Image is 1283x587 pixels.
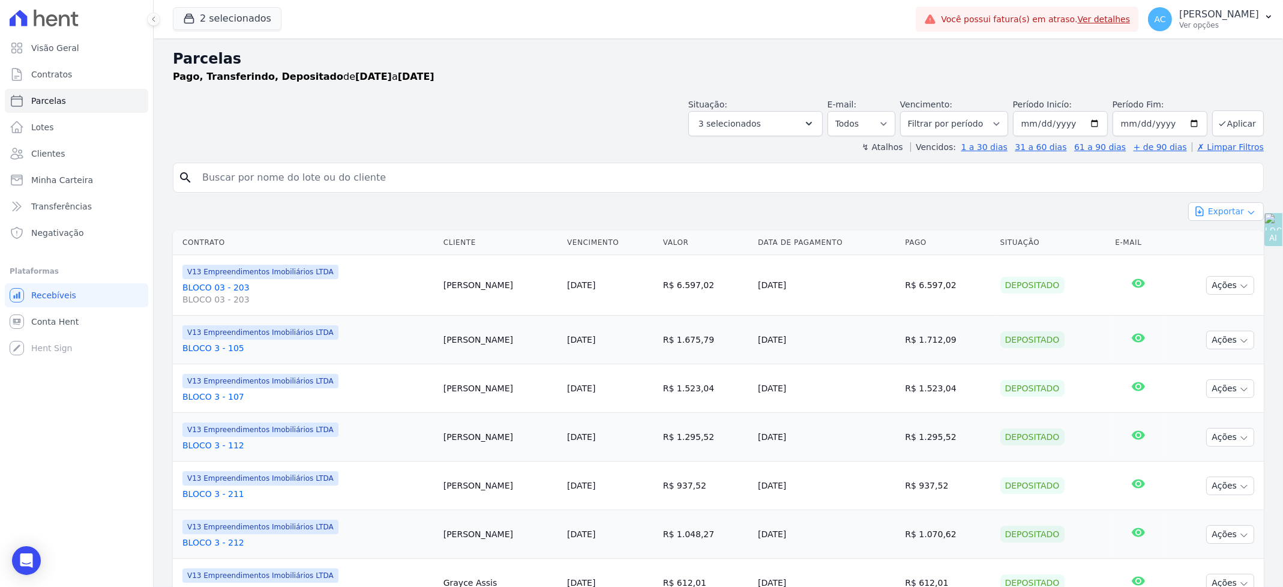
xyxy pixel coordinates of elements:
span: Transferências [31,200,92,212]
td: R$ 937,52 [900,462,995,510]
span: V13 Empreendimentos Imobiliários LTDA [182,265,338,279]
span: Clientes [31,148,65,160]
a: Minha Carteira [5,168,148,192]
td: [DATE] [753,364,900,413]
span: Lotes [31,121,54,133]
button: Ações [1206,477,1254,495]
p: de a [173,70,434,84]
button: 2 selecionados [173,7,281,30]
a: BLOCO 3 - 212 [182,537,434,549]
td: R$ 1.295,52 [900,413,995,462]
td: R$ 6.597,02 [658,255,753,316]
td: [DATE] [753,462,900,510]
div: Depositado [1000,429,1065,445]
a: Transferências [5,194,148,218]
td: R$ 1.295,52 [658,413,753,462]
label: Período Inicío: [1013,100,1072,109]
input: Buscar por nome do lote ou do cliente [195,166,1258,190]
td: R$ 1.523,04 [658,364,753,413]
span: Recebíveis [31,289,76,301]
td: [PERSON_NAME] [439,364,562,413]
td: [PERSON_NAME] [439,510,562,559]
th: Valor [658,230,753,255]
button: Ações [1206,276,1254,295]
label: Período Fim: [1113,98,1207,111]
p: Ver opções [1179,20,1259,30]
td: R$ 1.523,04 [900,364,995,413]
a: Negativação [5,221,148,245]
span: Visão Geral [31,42,79,54]
a: [DATE] [567,280,595,290]
a: BLOCO 3 - 112 [182,439,434,451]
div: Open Intercom Messenger [12,546,41,575]
p: [PERSON_NAME] [1179,8,1259,20]
th: Data de Pagamento [753,230,900,255]
div: Depositado [1000,277,1065,293]
a: Recebíveis [5,283,148,307]
th: Pago [900,230,995,255]
strong: [DATE] [398,71,434,82]
span: V13 Empreendimentos Imobiliários LTDA [182,471,338,486]
div: Depositado [1000,331,1065,348]
th: Situação [996,230,1111,255]
span: V13 Empreendimentos Imobiliários LTDA [182,325,338,340]
span: V13 Empreendimentos Imobiliários LTDA [182,568,338,583]
td: [DATE] [753,255,900,316]
div: Depositado [1000,380,1065,397]
a: [DATE] [567,335,595,345]
a: + de 90 dias [1134,142,1187,152]
td: [DATE] [753,510,900,559]
span: Parcelas [31,95,66,107]
td: [DATE] [753,413,900,462]
button: Exportar [1188,202,1264,221]
a: [DATE] [567,384,595,393]
span: Conta Hent [31,316,79,328]
th: Vencimento [562,230,658,255]
button: 3 selecionados [688,111,823,136]
a: 61 a 90 dias [1074,142,1126,152]
div: Plataformas [10,264,143,278]
label: ↯ Atalhos [862,142,903,152]
td: [PERSON_NAME] [439,413,562,462]
a: Ver detalhes [1078,14,1131,24]
th: Contrato [173,230,439,255]
a: BLOCO 03 - 203BLOCO 03 - 203 [182,281,434,306]
td: R$ 1.712,09 [900,316,995,364]
span: V13 Empreendimentos Imobiliários LTDA [182,423,338,437]
a: Parcelas [5,89,148,113]
span: Você possui fatura(s) em atraso. [941,13,1130,26]
label: Vencimento: [900,100,952,109]
button: Ações [1206,428,1254,447]
a: ✗ Limpar Filtros [1192,142,1264,152]
a: Conta Hent [5,310,148,334]
a: BLOCO 3 - 211 [182,488,434,500]
i: search [178,170,193,185]
td: R$ 1.675,79 [658,316,753,364]
span: AC [1155,15,1166,23]
a: [DATE] [567,481,595,490]
strong: Pago, Transferindo, Depositado [173,71,343,82]
td: R$ 1.070,62 [900,510,995,559]
td: R$ 1.048,27 [658,510,753,559]
th: E-mail [1110,230,1167,255]
td: R$ 6.597,02 [900,255,995,316]
label: Vencidos: [910,142,956,152]
span: Minha Carteira [31,174,93,186]
a: [DATE] [567,529,595,539]
span: Contratos [31,68,72,80]
a: 1 a 30 dias [961,142,1008,152]
th: Cliente [439,230,562,255]
label: Situação: [688,100,727,109]
strong: [DATE] [355,71,392,82]
td: [PERSON_NAME] [439,255,562,316]
button: Aplicar [1212,110,1264,136]
span: BLOCO 03 - 203 [182,293,434,306]
a: Clientes [5,142,148,166]
button: Ações [1206,379,1254,398]
a: [DATE] [567,432,595,442]
td: [PERSON_NAME] [439,462,562,510]
td: R$ 937,52 [658,462,753,510]
a: BLOCO 3 - 105 [182,342,434,354]
a: BLOCO 3 - 107 [182,391,434,403]
span: Negativação [31,227,84,239]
